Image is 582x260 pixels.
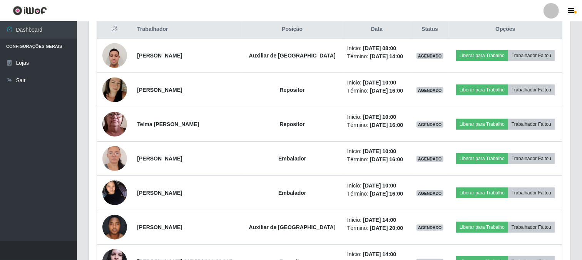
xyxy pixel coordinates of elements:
button: Liberar para Trabalho [456,187,508,198]
th: Opções [449,20,562,39]
time: [DATE] 10:00 [363,79,396,86]
strong: Telma [PERSON_NAME] [137,121,199,127]
time: [DATE] 14:00 [363,251,396,257]
time: [DATE] 16:00 [370,88,403,94]
li: Início: [347,113,406,121]
time: [DATE] 10:00 [363,114,396,120]
li: Término: [347,52,406,61]
img: 1710558246367.jpeg [102,211,127,243]
li: Início: [347,182,406,190]
strong: Repositor [280,87,305,93]
span: AGENDADO [416,190,443,196]
li: Término: [347,190,406,198]
strong: Repositor [280,121,305,127]
li: Início: [347,216,406,224]
time: [DATE] 14:00 [370,53,403,59]
img: 1682443314153.jpeg [102,68,127,112]
th: Status [411,20,449,39]
span: AGENDADO [416,156,443,162]
time: [DATE] 20:00 [370,225,403,231]
img: 1715090170415.jpeg [102,132,127,186]
li: Término: [347,121,406,129]
time: [DATE] 10:00 [363,182,396,189]
span: AGENDADO [416,53,443,59]
strong: Auxiliar de [GEOGRAPHIC_DATA] [249,52,336,59]
strong: Auxiliar de [GEOGRAPHIC_DATA] [249,224,336,230]
li: Início: [347,79,406,87]
strong: Embalador [278,155,306,162]
strong: [PERSON_NAME] [137,52,182,59]
button: Trabalhador Faltou [508,153,555,164]
li: Término: [347,155,406,164]
li: Término: [347,87,406,95]
th: Posição [242,20,343,39]
th: Trabalhador [132,20,242,39]
li: Término: [347,224,406,232]
li: Início: [347,250,406,258]
button: Liberar para Trabalho [456,50,508,61]
strong: Embalador [278,190,306,196]
time: [DATE] 08:00 [363,45,396,51]
button: Liberar para Trabalho [456,222,508,233]
button: Trabalhador Faltou [508,84,555,95]
img: 1722731641608.jpeg [102,176,127,209]
time: [DATE] 16:00 [370,156,403,162]
button: Liberar para Trabalho [456,84,508,95]
img: 1744294731442.jpeg [102,97,127,152]
strong: [PERSON_NAME] [137,155,182,162]
time: [DATE] 16:00 [370,122,403,128]
button: Trabalhador Faltou [508,50,555,61]
button: Trabalhador Faltou [508,187,555,198]
time: [DATE] 16:00 [370,191,403,197]
li: Início: [347,147,406,155]
strong: [PERSON_NAME] [137,224,182,230]
img: CoreUI Logo [13,6,47,15]
strong: [PERSON_NAME] [137,87,182,93]
button: Trabalhador Faltou [508,222,555,233]
li: Início: [347,44,406,52]
time: [DATE] 10:00 [363,148,396,154]
button: Liberar para Trabalho [456,119,508,130]
th: Data [343,20,411,39]
time: [DATE] 14:00 [363,217,396,223]
span: AGENDADO [416,87,443,93]
strong: [PERSON_NAME] [137,190,182,196]
span: AGENDADO [416,225,443,231]
span: AGENDADO [416,122,443,128]
button: Trabalhador Faltou [508,119,555,130]
button: Liberar para Trabalho [456,153,508,164]
img: 1749045235898.jpeg [102,39,127,72]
